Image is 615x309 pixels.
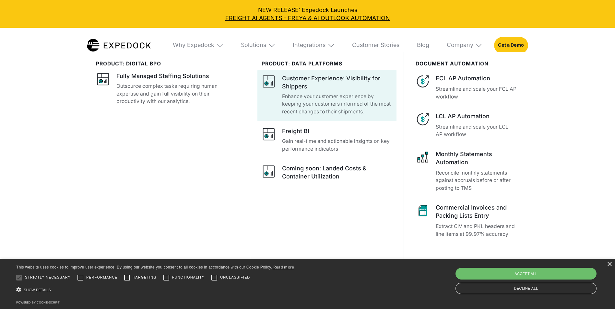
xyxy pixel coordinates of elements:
[607,262,612,267] div: Close
[262,127,392,153] a: Freight BIGain real-time and actionable insights on key performance indicators
[436,74,519,82] div: FCL AP Automation
[436,223,519,238] p: Extract CIV and PKL headers and line items at 99.97% accuracy
[436,85,519,100] p: Streamline and scale your FCL AP workflow
[416,112,519,138] a: LCL AP AutomationStreamline and scale your LCL AP workflow
[416,74,519,100] a: FCL AP AutomationStreamline and scale your FCL AP workflow
[16,301,60,304] a: Powered by cookie-script
[16,265,272,269] span: This website uses cookies to improve user experience. By using our website you consent to all coo...
[86,275,118,280] span: Performance
[436,123,519,138] p: Streamline and scale your LCL AP workflow
[96,61,238,67] div: product: digital bpo
[116,82,238,105] p: Outsource complex tasks requiring human expertise and gain full visibility on their productivity ...
[441,28,488,63] div: Company
[436,203,519,220] div: Commercial Invoices and Packing Lists Entry
[447,41,473,49] div: Company
[241,41,266,49] div: Solutions
[494,37,528,54] a: Get a Demo
[24,288,51,292] span: Show details
[282,127,309,135] div: Freight BI
[235,28,281,63] div: Solutions
[287,28,340,63] div: Integrations
[167,28,229,63] div: Why Expedock
[25,275,71,280] span: Strictly necessary
[416,150,519,192] a: Monthly Statements AutomationReconcile monthly statements against accruals before or after postin...
[273,265,294,269] a: Read more
[6,6,609,22] div: NEW RELEASE: Expedock Launches
[116,72,209,80] div: Fully Managed Staffing Solutions
[293,41,325,49] div: Integrations
[6,14,609,22] a: FREIGHT AI AGENTS - FREYA & AI OUTLOOK AUTOMATION
[282,137,392,153] p: Gain real-time and actionable insights on key performance indicators
[220,275,250,280] span: Unclassified
[411,28,435,63] a: Blog
[583,278,615,309] iframe: Chat Widget
[262,74,392,115] a: Customer Experience: Visibility for ShippersEnhance your customer experience by keeping your cust...
[262,61,392,67] div: PRODUCT: data platforms
[346,28,405,63] a: Customer Stories
[436,169,519,192] p: Reconcile monthly statements against accruals before or after posting to TMS
[133,275,156,280] span: Targeting
[282,93,392,116] p: Enhance your customer experience by keeping your customers informed of the most recent changes to...
[173,41,214,49] div: Why Expedock
[282,164,392,180] div: Coming soon: Landed Costs & Container Utilization
[172,275,205,280] span: Functionality
[262,164,392,183] a: Coming soon: Landed Costs & Container Utilization
[96,72,238,105] a: Fully Managed Staffing SolutionsOutsource complex tasks requiring human expertise and gain full v...
[436,112,519,120] div: LCL AP Automation
[416,61,519,67] div: document automation
[416,203,519,238] a: Commercial Invoices and Packing Lists EntryExtract CIV and PKL headers and line items at 99.97% a...
[436,150,519,166] div: Monthly Statements Automation
[455,268,597,280] div: Accept all
[455,283,597,294] div: Decline all
[16,285,294,295] div: Show details
[282,74,392,90] div: Customer Experience: Visibility for Shippers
